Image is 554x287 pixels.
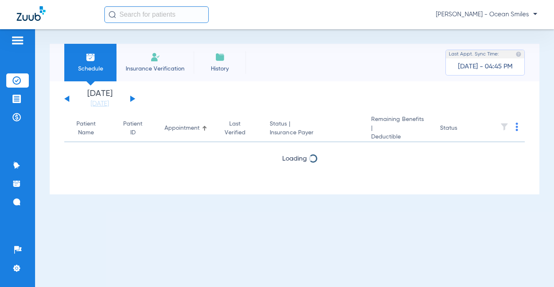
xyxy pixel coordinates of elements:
[17,6,46,21] img: Zuub Logo
[433,115,490,142] th: Status
[71,65,110,73] span: Schedule
[270,128,358,137] span: Insurance Payer
[71,120,109,137] div: Patient Name
[221,120,249,137] div: Last Verified
[458,63,513,71] span: [DATE] - 04:45 PM
[122,120,144,137] div: Patient ID
[104,6,209,23] input: Search for patients
[263,115,364,142] th: Status |
[150,52,160,62] img: Manual Insurance Verification
[364,115,433,142] th: Remaining Benefits |
[449,50,499,58] span: Last Appt. Sync Time:
[500,123,508,131] img: filter.svg
[164,124,208,133] div: Appointment
[436,10,537,19] span: [PERSON_NAME] - Ocean Smiles
[75,100,125,108] a: [DATE]
[123,65,187,73] span: Insurance Verification
[164,124,200,133] div: Appointment
[516,51,521,57] img: last sync help info
[109,11,116,18] img: Search Icon
[200,65,240,73] span: History
[282,156,307,162] span: Loading
[371,133,427,141] span: Deductible
[215,52,225,62] img: History
[516,123,518,131] img: group-dot-blue.svg
[86,52,96,62] img: Schedule
[71,120,101,137] div: Patient Name
[11,35,24,45] img: hamburger-icon
[512,247,554,287] iframe: Chat Widget
[221,120,256,137] div: Last Verified
[122,120,151,137] div: Patient ID
[75,90,125,108] li: [DATE]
